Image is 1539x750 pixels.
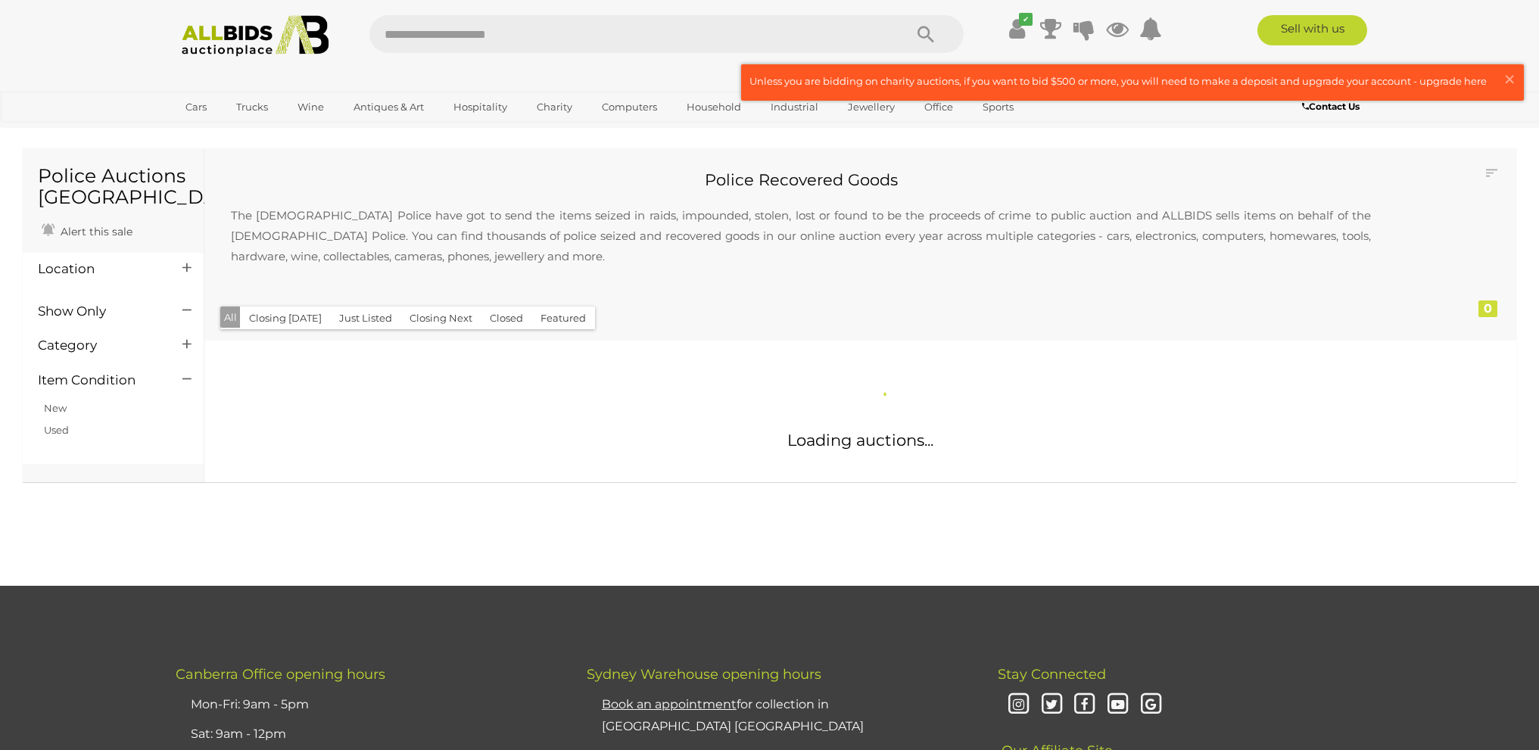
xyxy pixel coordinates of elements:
[761,95,828,120] a: Industrial
[57,225,132,238] span: Alert this sale
[444,95,517,120] a: Hospitality
[602,697,737,711] u: Book an appointment
[1005,692,1032,718] i: Instagram
[288,95,334,120] a: Wine
[400,307,481,330] button: Closing Next
[44,402,67,414] a: New
[226,95,278,120] a: Trucks
[587,666,821,683] span: Sydney Warehouse opening hours
[38,262,160,276] h4: Location
[1071,692,1098,718] i: Facebook
[592,95,667,120] a: Computers
[187,720,549,749] li: Sat: 9am - 12pm
[1019,13,1033,26] i: ✔
[38,373,160,387] h4: Item Condition
[38,304,160,319] h4: Show Only
[176,666,385,683] span: Canberra Office opening hours
[1257,15,1367,45] a: Sell with us
[216,190,1386,282] p: The [DEMOGRAPHIC_DATA] Police have got to send the items seized in raids, impounded, stolen, lost...
[1478,300,1497,317] div: 0
[173,15,338,57] img: Allbids.com.au
[187,690,549,720] li: Mon-Fri: 9am - 5pm
[38,219,136,241] a: Alert this sale
[531,307,595,330] button: Featured
[1302,101,1360,112] b: Contact Us
[240,307,331,330] button: Closing [DATE]
[973,95,1023,120] a: Sports
[38,166,188,207] h1: Police Auctions [GEOGRAPHIC_DATA]
[220,307,241,328] button: All
[216,171,1386,188] h2: Police Recovered Goods
[38,338,160,353] h4: Category
[677,95,751,120] a: Household
[176,120,303,145] a: [GEOGRAPHIC_DATA]
[527,95,582,120] a: Charity
[176,95,217,120] a: Cars
[602,697,864,733] a: Book an appointmentfor collection in [GEOGRAPHIC_DATA] [GEOGRAPHIC_DATA]
[1104,692,1131,718] i: Youtube
[344,95,434,120] a: Antiques & Art
[1503,64,1516,94] span: ×
[330,307,401,330] button: Just Listed
[888,15,964,53] button: Search
[1006,15,1029,42] a: ✔
[838,95,905,120] a: Jewellery
[998,666,1106,683] span: Stay Connected
[44,424,69,436] a: Used
[787,431,933,450] span: Loading auctions...
[1039,692,1065,718] i: Twitter
[1138,692,1164,718] i: Google
[1302,98,1363,115] a: Contact Us
[481,307,532,330] button: Closed
[914,95,963,120] a: Office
